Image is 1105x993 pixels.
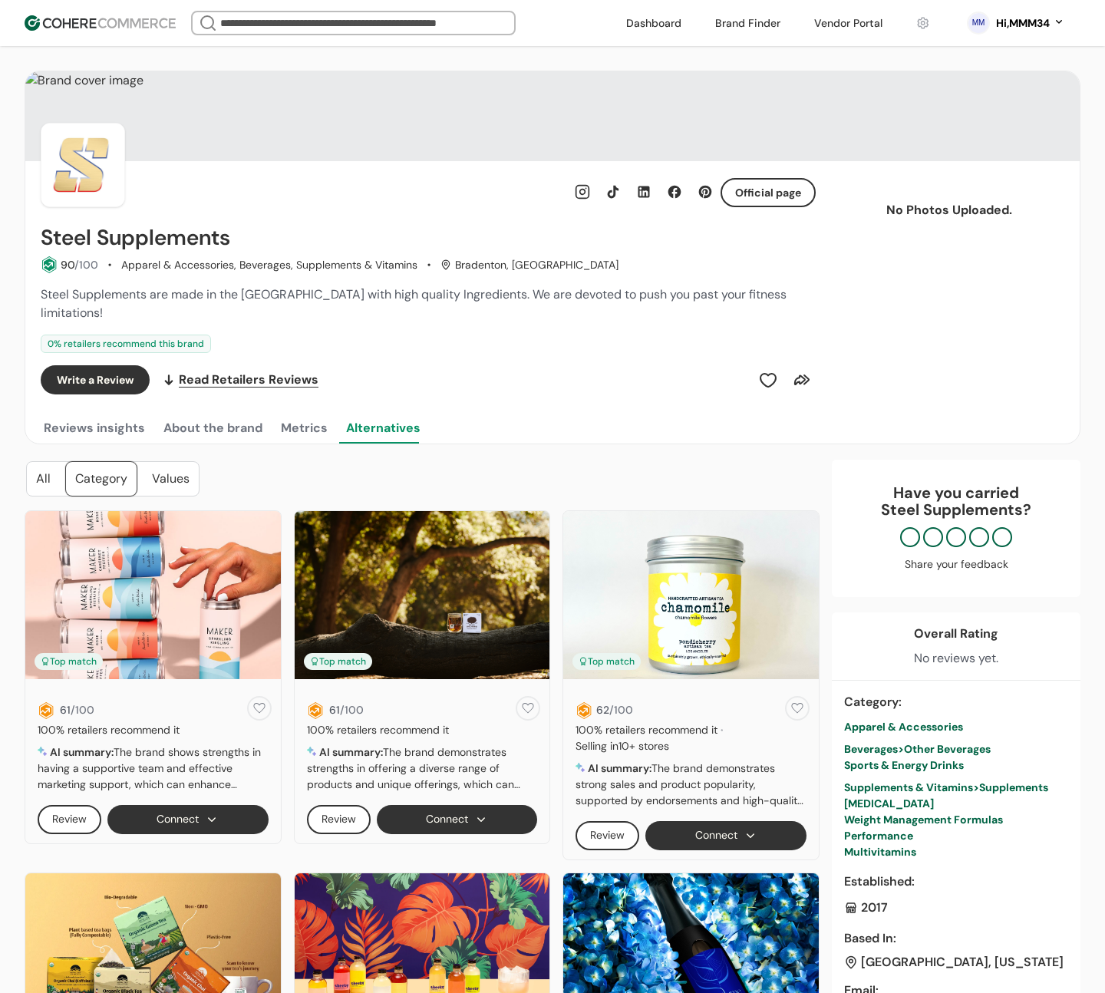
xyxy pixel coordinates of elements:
span: AI summary: [50,745,114,759]
span: Steel Supplements are made in the [GEOGRAPHIC_DATA] with high quality Ingredients. We are devoted... [41,286,787,321]
button: Write a Review [41,365,150,394]
div: Have you carried [847,484,1065,518]
p: No Photos Uploaded. [859,201,1040,219]
div: Category : [844,693,1068,711]
a: Beverages>Other BeveragesSports & Energy Drinks [844,741,1068,774]
button: Hi,MMM34 [996,15,1065,31]
div: All [27,462,60,496]
a: Supplements & Vitamins>Supplements[MEDICAL_DATA]Weight Management FormulasPerformanceMultivitamins [844,780,1068,860]
span: 90 [61,258,74,272]
div: Category [66,462,137,496]
svg: 0 percent [967,12,990,35]
img: Brand Photo [41,123,125,207]
button: Reviews insights [41,413,148,444]
button: Metrics [278,413,331,444]
h2: Steel Supplements [41,226,230,250]
div: 0 % retailers recommend this brand [41,335,211,353]
button: About the brand [160,413,266,444]
span: AI summary: [319,745,383,759]
button: Connect [377,805,538,834]
div: Multivitamins [844,844,1068,860]
button: Review [38,805,101,834]
div: Established : [844,873,1068,891]
button: Alternatives [343,413,424,444]
span: Apparel & Accessories [844,720,963,734]
div: No reviews yet. [914,649,998,668]
span: The brand shows strengths in having a supportive team and effective marketing support, which can ... [38,745,265,936]
span: > [973,780,979,794]
button: Official page [721,178,816,207]
button: Connect [107,805,269,834]
img: Brand cover image [25,71,1080,161]
span: Beverages [844,742,898,756]
div: Based In : [844,929,1068,948]
div: Weight Management Formulas [844,812,1068,828]
span: Supplements & Vitamins [844,780,973,794]
span: > [898,742,904,756]
div: [GEOGRAPHIC_DATA], [US_STATE] [861,955,1064,969]
button: Connect [645,821,806,850]
div: 2017 [844,899,1068,917]
a: Apparel & Accessories [844,719,1068,735]
p: Steel Supplements ? [847,501,1065,518]
a: Read Retailers Reviews [162,365,318,394]
div: [MEDICAL_DATA] [844,796,1068,812]
div: Hi, MMM34 [996,15,1050,31]
span: Read Retailers Reviews [179,371,318,389]
span: Other Beverages [904,742,991,756]
button: Review [307,805,371,834]
button: add to favorite [782,693,813,724]
div: Apparel & Accessories, Beverages, Supplements & Vitamins [121,257,417,273]
div: Performance [844,828,1068,844]
div: Overall Rating [914,625,998,643]
button: add to favorite [244,693,275,724]
button: Review [576,821,639,850]
div: Sports & Energy Drinks [844,757,1068,774]
img: Cohere Logo [25,15,176,31]
div: Bradenton, [GEOGRAPHIC_DATA] [440,257,618,273]
div: Values [143,462,199,496]
button: add to favorite [513,693,543,724]
div: Share your feedback [847,556,1065,572]
span: Supplements [979,780,1048,794]
span: AI summary: [588,761,651,775]
span: /100 [74,258,98,272]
